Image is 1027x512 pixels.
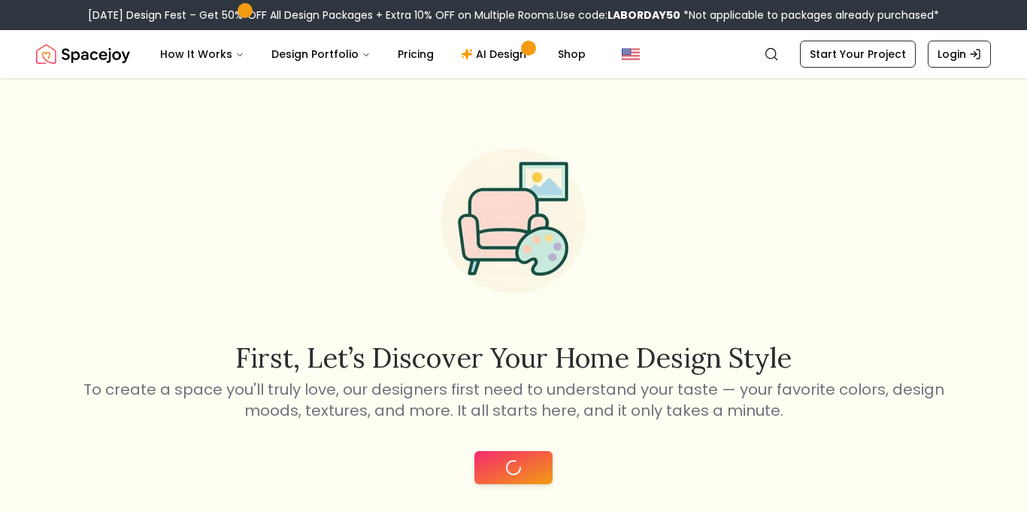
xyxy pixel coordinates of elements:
a: Pricing [386,39,446,69]
a: Start Your Project [800,41,916,68]
p: To create a space you'll truly love, our designers first need to understand your taste — your fav... [80,379,947,421]
button: How It Works [148,39,256,69]
nav: Global [36,30,991,78]
img: Spacejoy Logo [36,39,130,69]
img: United States [622,45,640,63]
h2: First, let’s discover your home design style [80,343,947,373]
a: Spacejoy [36,39,130,69]
div: [DATE] Design Fest – Get 50% OFF All Design Packages + Extra 10% OFF on Multiple Rooms. [88,8,939,23]
nav: Main [148,39,598,69]
a: Login [928,41,991,68]
a: Shop [546,39,598,69]
button: Design Portfolio [259,39,383,69]
span: Use code: [556,8,680,23]
a: AI Design [449,39,543,69]
img: Start Style Quiz Illustration [417,125,610,317]
span: *Not applicable to packages already purchased* [680,8,939,23]
b: LABORDAY50 [607,8,680,23]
